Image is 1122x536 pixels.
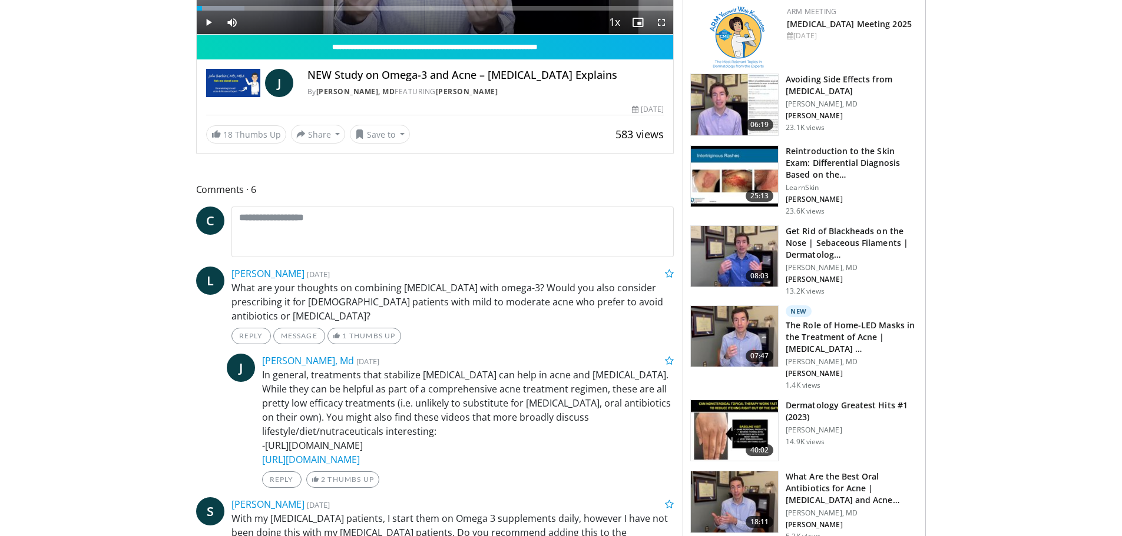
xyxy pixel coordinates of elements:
a: 06:19 Avoiding Side Effects from [MEDICAL_DATA] [PERSON_NAME], MD [PERSON_NAME] 23.1K views [690,74,918,136]
img: 167f4955-2110-4677-a6aa-4d4647c2ca19.150x105_q85_crop-smart_upscale.jpg [691,400,778,461]
a: [URL][DOMAIN_NAME] [262,453,360,466]
p: [PERSON_NAME], MD [786,508,918,518]
img: 54dc8b42-62c8-44d6-bda4-e2b4e6a7c56d.150x105_q85_crop-smart_upscale.jpg [691,226,778,287]
a: 25:13 Reintroduction to the Skin Exam: Differential Diagnosis Based on the… LearnSkin [PERSON_NAM... [690,145,918,216]
button: Save to [350,125,410,144]
h3: Dermatology Greatest Hits #1 (2023) [786,399,918,423]
a: L [196,267,224,295]
span: 1 [342,331,347,340]
p: 1.4K views [786,381,820,390]
img: 89a28c6a-718a-466f-b4d1-7c1f06d8483b.png.150x105_q85_autocrop_double_scale_upscale_version-0.2.png [710,6,764,68]
img: cd394936-f734-46a2-a1c5-7eff6e6d7a1f.150x105_q85_crop-smart_upscale.jpg [691,471,778,532]
h3: Get Rid of Blackheads on the Nose | Sebaceous Filaments | Dermatolog… [786,225,918,261]
p: 13.2K views [786,287,825,296]
p: 14.9K views [786,437,825,447]
p: New [786,305,812,317]
a: 18 Thumbs Up [206,125,286,144]
p: [PERSON_NAME], MD [786,263,918,272]
span: 07:47 [746,350,774,362]
span: 08:03 [746,270,774,282]
p: 23.6K views [786,207,825,216]
span: 06:19 [746,119,774,131]
a: C [196,207,224,235]
div: Progress Bar [197,6,674,11]
p: 23.1K views [786,123,825,132]
small: [DATE] [356,356,379,367]
a: [PERSON_NAME] [231,267,305,280]
button: Playback Rate [603,11,626,34]
small: [DATE] [307,269,330,279]
a: Reply [262,471,302,488]
a: [PERSON_NAME] [231,498,305,511]
a: 2 Thumbs Up [306,471,380,488]
span: Comments 6 [196,182,674,197]
span: 25:13 [746,190,774,202]
p: [PERSON_NAME] [786,520,918,530]
a: 1 Thumbs Up [327,328,401,344]
a: Message [273,328,325,344]
p: What are your thoughts on combining [MEDICAL_DATA] with omega-3? Would you also consider prescrib... [231,281,674,323]
img: bdc749e8-e5f5-404f-8c3a-bce07f5c1739.150x105_q85_crop-smart_upscale.jpg [691,306,778,367]
p: In general, treatments that stabilize [MEDICAL_DATA] can help in acne and [MEDICAL_DATA]. While t... [262,368,674,467]
a: S [196,497,224,525]
a: [PERSON_NAME], MD [316,86,395,96]
img: 6f9900f7-f6e7-4fd7-bcbb-2a1dc7b7d476.150x105_q85_crop-smart_upscale.jpg [691,74,778,135]
a: Reply [231,328,271,344]
h4: NEW Study on Omega-3 and Acne – [MEDICAL_DATA] Explains [307,69,664,82]
a: [PERSON_NAME] [436,86,498,96]
p: [PERSON_NAME] [786,275,918,284]
span: 2 [321,475,326,484]
a: J [265,69,293,97]
button: Play [197,11,220,34]
img: 022c50fb-a848-4cac-a9d8-ea0906b33a1b.150x105_q85_crop-smart_upscale.jpg [691,146,778,207]
span: 583 views [615,127,664,141]
button: Share [291,125,346,144]
span: 40:02 [746,444,774,456]
p: [PERSON_NAME] [786,195,918,204]
h3: Reintroduction to the Skin Exam: Differential Diagnosis Based on the… [786,145,918,181]
a: ARM Meeting [787,6,836,16]
a: 40:02 Dermatology Greatest Hits #1 (2023) [PERSON_NAME] 14.9K views [690,399,918,462]
span: 18 [223,129,233,140]
p: [PERSON_NAME], MD [786,357,918,367]
button: Mute [220,11,244,34]
h3: What Are the Best Oral Antibiotics for Acne | [MEDICAL_DATA] and Acne… [786,471,918,506]
button: Enable picture-in-picture mode [626,11,650,34]
p: [PERSON_NAME] [786,369,918,378]
a: 07:47 New The Role of Home-LED Masks in the Treatment of Acne | [MEDICAL_DATA] … [PERSON_NAME], M... [690,305,918,390]
p: LearnSkin [786,183,918,192]
div: By FEATURING [307,86,664,97]
h3: Avoiding Side Effects from [MEDICAL_DATA] [786,74,918,97]
h3: The Role of Home-LED Masks in the Treatment of Acne | [MEDICAL_DATA] … [786,319,918,355]
p: [PERSON_NAME], MD [786,99,918,109]
a: J [227,354,255,382]
a: [MEDICAL_DATA] Meeting 2025 [787,18,912,29]
a: [PERSON_NAME], Md [262,354,354,367]
button: Fullscreen [650,11,673,34]
div: [DATE] [632,104,664,115]
span: 18:11 [746,516,774,528]
a: 08:03 Get Rid of Blackheads on the Nose | Sebaceous Filaments | Dermatolog… [PERSON_NAME], MD [PE... [690,225,918,296]
div: [DATE] [787,31,916,41]
p: [PERSON_NAME] [786,111,918,121]
img: John Barbieri, MD [206,69,260,97]
small: [DATE] [307,500,330,510]
p: [PERSON_NAME] [786,425,918,435]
